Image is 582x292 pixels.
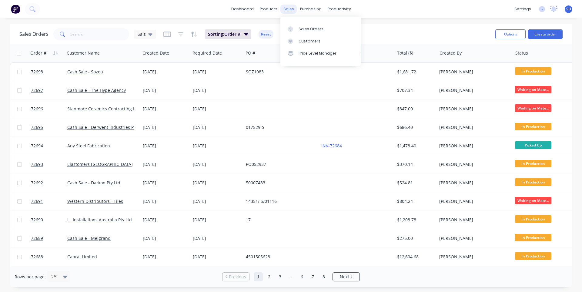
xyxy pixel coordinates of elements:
[31,87,43,93] span: 72697
[397,69,433,75] div: $1,681.72
[528,29,563,39] button: Create order
[143,217,188,223] div: [DATE]
[276,272,285,281] a: Page 3
[246,69,313,75] div: SOZ1083
[31,69,43,75] span: 72698
[67,235,111,241] a: Cash Sale - Melgrand
[299,26,323,32] div: Sales Orders
[440,50,462,56] div: Created By
[439,198,507,204] div: [PERSON_NAME]
[397,106,433,112] div: $847.00
[31,217,43,223] span: 72690
[193,161,241,167] div: [DATE]
[397,50,413,56] div: Total ($)
[142,50,169,56] div: Created Date
[19,31,48,37] h1: Sales Orders
[67,106,147,112] a: Stanmore Ceramics Contracting Pty Ltd
[397,161,433,167] div: $370.14
[259,30,273,39] button: Reset
[280,5,297,14] div: sales
[397,254,433,260] div: $12,604.68
[67,198,123,204] a: Western Distributors - Tiles
[257,5,280,14] div: products
[265,272,274,281] a: Page 2
[325,5,354,14] div: productivity
[515,67,551,75] span: In Production
[515,104,551,112] span: Waiting on Mate...
[31,248,67,266] a: 72688
[439,254,507,260] div: [PERSON_NAME]
[299,51,336,56] div: Price Level Manager
[143,87,188,93] div: [DATE]
[321,143,342,149] a: INV-72684
[193,106,241,112] div: [DATE]
[31,106,43,112] span: 72696
[439,87,507,93] div: [PERSON_NAME]
[220,272,362,281] ul: Pagination
[193,235,241,241] div: [DATE]
[222,274,249,280] a: Previous page
[192,50,222,56] div: Required Date
[340,274,349,280] span: Next
[246,50,255,56] div: PO #
[515,234,551,241] span: In Production
[439,69,507,75] div: [PERSON_NAME]
[143,235,188,241] div: [DATE]
[439,180,507,186] div: [PERSON_NAME]
[511,5,534,14] div: settings
[246,180,313,186] div: 50007483
[228,5,257,14] a: dashboard
[515,252,551,260] span: In Production
[495,29,526,39] button: Options
[515,197,551,204] span: Waiting on Mate...
[143,124,188,130] div: [DATE]
[397,235,433,241] div: $275.00
[31,229,67,247] a: 72689
[67,217,132,223] a: LL Installations Australia Pty Ltd
[67,143,110,149] a: Any Steel Fabrication
[246,161,313,167] div: PO052937
[193,217,241,223] div: [DATE]
[308,272,317,281] a: Page 7
[67,69,103,75] a: Cash Sale - Sozou
[439,143,507,149] div: [PERSON_NAME]
[193,69,241,75] div: [DATE]
[397,143,433,149] div: $1,478.40
[143,106,188,112] div: [DATE]
[143,143,188,149] div: [DATE]
[333,274,360,280] a: Next page
[67,87,126,93] a: Cash Sale - The Hype Agency
[193,143,241,149] div: [DATE]
[246,217,313,223] div: 17
[439,124,507,130] div: [PERSON_NAME]
[286,272,296,281] a: Jump forward
[11,5,20,14] img: Factory
[31,81,67,99] a: 72697
[439,217,507,223] div: [PERSON_NAME]
[193,180,241,186] div: [DATE]
[205,29,251,39] button: Sorting:Order #
[138,31,146,37] span: Sals
[246,254,313,260] div: 4501505628
[143,180,188,186] div: [DATE]
[31,124,43,130] span: 72695
[280,47,361,59] a: Price Level Manager
[143,198,188,204] div: [DATE]
[299,39,320,44] div: Customers
[143,69,188,75] div: [DATE]
[515,178,551,186] span: In Production
[30,50,46,56] div: Order #
[67,180,120,186] a: Cash Sale - Darkon Pty Ltd
[280,23,361,35] a: Sales Orders
[515,141,551,149] span: Picked Up
[31,155,67,173] a: 72693
[193,87,241,93] div: [DATE]
[297,5,325,14] div: purchasing
[31,100,67,118] a: 72696
[208,31,240,37] span: Sorting: Order #
[31,63,67,81] a: 72698
[439,235,507,241] div: [PERSON_NAME]
[31,192,67,210] a: 72691
[439,106,507,112] div: [PERSON_NAME]
[515,215,551,223] span: In Production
